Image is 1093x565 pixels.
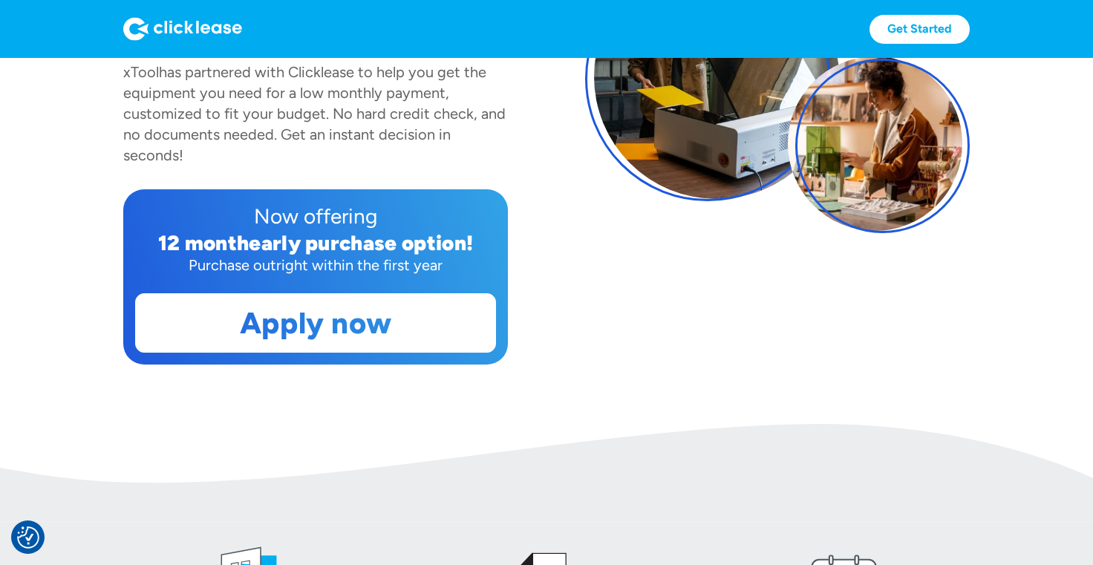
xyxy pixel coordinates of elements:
[17,526,39,549] button: Consent Preferences
[135,201,496,231] div: Now offering
[136,294,495,352] a: Apply now
[123,17,242,41] img: Logo
[123,63,506,164] div: has partnered with Clicklease to help you get the equipment you need for a low monthly payment, c...
[123,63,159,81] div: xTool
[158,230,249,255] div: 12 month
[869,15,970,44] a: Get Started
[17,526,39,549] img: Revisit consent button
[135,255,496,275] div: Purchase outright within the first year
[249,230,473,255] div: early purchase option!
